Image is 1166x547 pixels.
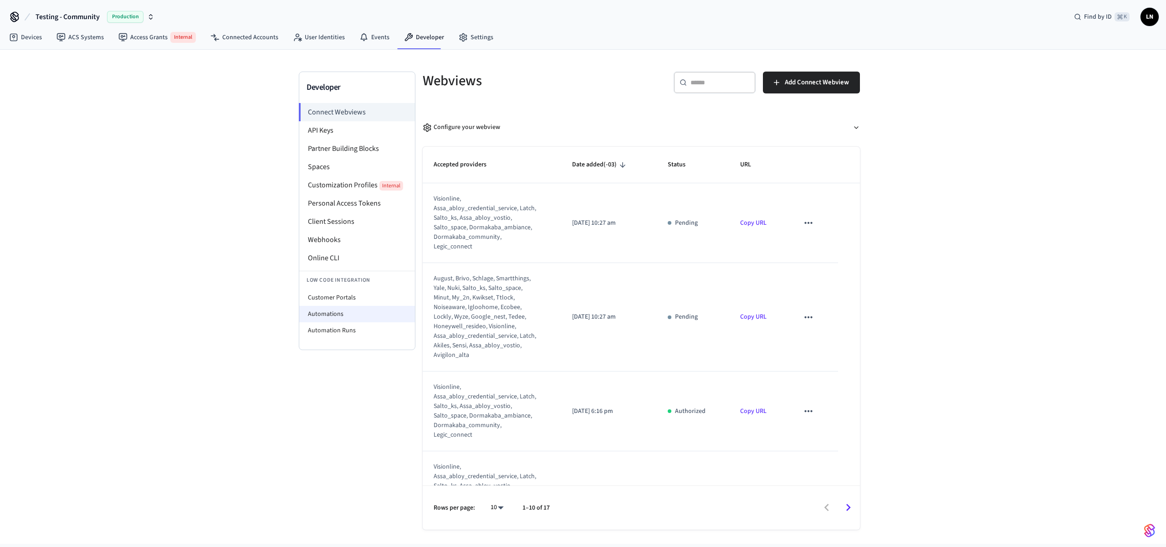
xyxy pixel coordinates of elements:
span: URL [740,158,763,172]
span: Internal [379,181,403,191]
span: Internal [170,32,196,43]
span: Status [668,158,697,172]
li: Customization Profiles [299,176,415,194]
div: Find by ID⌘ K [1067,9,1137,25]
span: ⌘ K [1115,12,1130,21]
a: Access GrantsInternal [111,28,203,46]
div: visionline, assa_abloy_credential_service, latch, salto_ks, assa_abloy_vostio, salto_space, dorma... [434,462,539,520]
h3: Developer [307,81,408,94]
li: API Keys [299,121,415,139]
a: ACS Systems [49,29,111,46]
span: Add Connect Webview [785,77,849,88]
a: Copy URL [740,218,767,227]
a: Settings [451,29,501,46]
div: visionline, assa_abloy_credential_service, latch, salto_ks, assa_abloy_vostio, salto_space, dorma... [434,194,539,252]
a: Events [352,29,397,46]
span: Date added(-03) [572,158,629,172]
li: Online CLI [299,249,415,267]
button: Configure your webview [423,115,860,139]
a: Developer [397,29,451,46]
a: Devices [2,29,49,46]
li: Automations [299,306,415,322]
p: [DATE] 6:16 pm [572,407,645,416]
li: Webhooks [299,231,415,249]
div: 10 [486,501,508,514]
li: Partner Building Blocks [299,139,415,158]
li: Connect Webviews [299,103,415,121]
span: LN [1141,9,1158,25]
li: Spaces [299,158,415,176]
button: Add Connect Webview [763,72,860,93]
li: Low Code Integration [299,271,415,289]
li: Personal Access Tokens [299,194,415,212]
span: Testing - Community [36,11,100,22]
h5: Webviews [423,72,636,90]
div: Configure your webview [423,123,500,132]
a: Copy URL [740,407,767,416]
p: [DATE] 10:27 am [572,312,645,322]
div: visionline, assa_abloy_credential_service, latch, salto_ks, assa_abloy_vostio, salto_space, dorma... [434,382,539,440]
span: Find by ID [1084,12,1112,21]
p: Pending [675,218,698,228]
li: Automation Runs [299,322,415,339]
button: LN [1140,8,1159,26]
p: Pending [675,312,698,322]
a: Connected Accounts [203,29,286,46]
p: 1–10 of 17 [522,503,550,513]
li: Client Sessions [299,212,415,231]
a: User Identities [286,29,352,46]
span: Production [107,11,143,23]
a: Copy URL [740,312,767,321]
p: [DATE] 10:27 am [572,218,645,228]
div: august, brivo, schlage, smartthings, yale, nuki, salto_ks, salto_space, minut, my_2n, kwikset, tt... [434,274,539,360]
p: Authorized [675,407,706,416]
span: Accepted providers [434,158,498,172]
img: SeamLogoGradient.69752ec5.svg [1144,523,1155,538]
button: Go to next page [838,497,859,518]
li: Customer Portals [299,289,415,306]
p: Rows per page: [434,503,475,513]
